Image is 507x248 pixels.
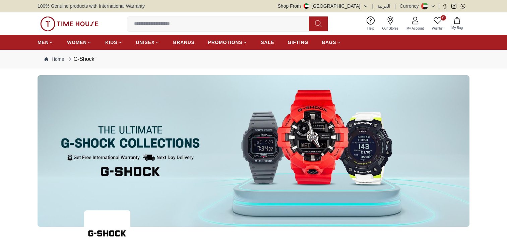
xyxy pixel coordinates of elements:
span: BRANDS [173,39,195,46]
a: WOMEN [67,36,92,48]
a: GIFTING [288,36,308,48]
span: My Account [404,26,427,31]
span: MEN [38,39,49,46]
button: My Bag [447,16,467,32]
a: Facebook [442,4,447,9]
a: SALE [261,36,274,48]
span: 100% Genuine products with International Warranty [38,3,145,9]
a: BAGS [322,36,341,48]
a: MEN [38,36,54,48]
a: UNISEX [136,36,160,48]
a: Help [363,15,378,32]
div: G-Shock [67,55,94,63]
span: SALE [261,39,274,46]
span: 0 [441,15,446,20]
span: | [372,3,374,9]
a: BRANDS [173,36,195,48]
span: BAGS [322,39,336,46]
span: My Bag [449,25,465,30]
span: GIFTING [288,39,308,46]
span: UNISEX [136,39,154,46]
span: | [438,3,440,9]
a: Instagram [451,4,456,9]
a: Whatsapp [460,4,465,9]
a: 0Wishlist [428,15,447,32]
button: العربية [377,3,390,9]
button: Shop From[GEOGRAPHIC_DATA] [278,3,368,9]
span: Our Stores [380,26,401,31]
nav: Breadcrumb [38,50,469,69]
span: KIDS [105,39,117,46]
span: | [394,3,396,9]
a: Our Stores [378,15,402,32]
img: United Arab Emirates [304,3,309,9]
span: PROMOTIONS [208,39,243,46]
img: ... [38,75,469,227]
div: Currency [400,3,422,9]
a: PROMOTIONS [208,36,248,48]
span: Wishlist [429,26,446,31]
img: ... [40,16,99,31]
span: WOMEN [67,39,87,46]
a: KIDS [105,36,122,48]
span: Help [365,26,377,31]
a: Home [44,56,64,63]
